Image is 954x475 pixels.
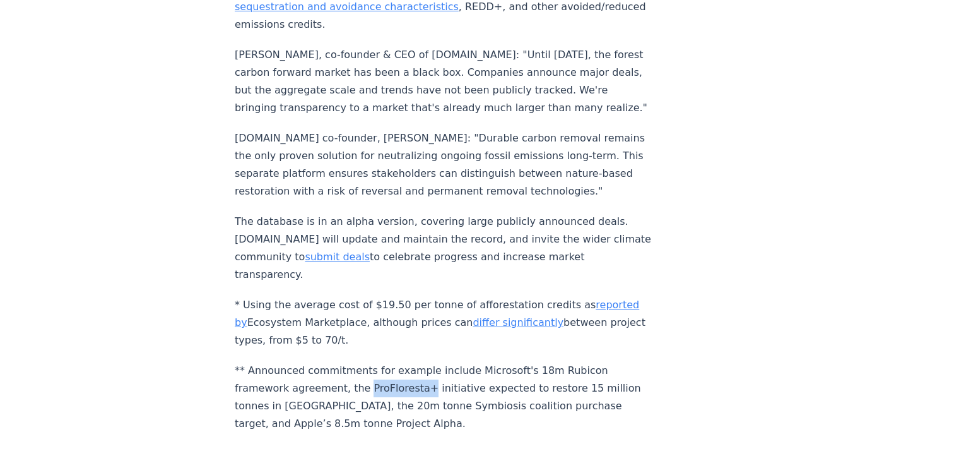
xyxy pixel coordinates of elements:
p: [PERSON_NAME], co-founder & CEO of [DOMAIN_NAME]: "Until [DATE], the forest carbon forward market... [235,46,652,117]
a: differ significantly [473,316,563,328]
a: submit deals [305,251,370,263]
p: ** Announced commitments for example include Microsoft's 18m Rubicon framework agreement, the Pro... [235,362,652,433]
p: The database is in an alpha version, covering large publicly announced deals. [DOMAIN_NAME] will ... [235,213,652,284]
p: * Using the average cost of $19.50 per tonne of afforestation credits as Ecosystem Marketplace, a... [235,296,652,349]
p: [DOMAIN_NAME] co-founder, [PERSON_NAME]: "Durable carbon removal remains the only proven solution... [235,129,652,200]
